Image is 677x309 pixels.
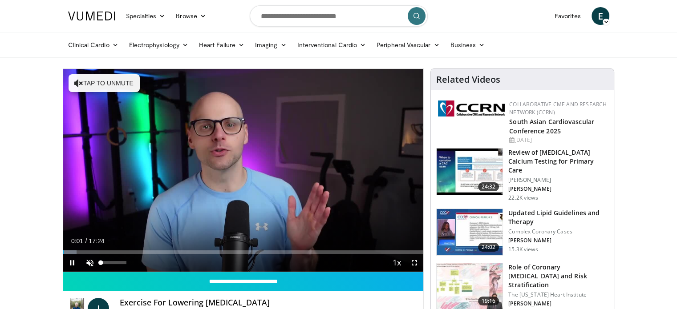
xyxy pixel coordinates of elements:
a: Clinical Cardio [63,36,124,54]
a: Electrophysiology [124,36,194,54]
a: E [592,7,609,25]
img: a04ee3ba-8487-4636-b0fb-5e8d268f3737.png.150x105_q85_autocrop_double_scale_upscale_version-0.2.png [438,100,505,116]
input: Search topics, interventions [250,5,428,27]
span: 19:16 [478,297,499,305]
a: Heart Failure [194,36,250,54]
button: Tap to unmute [69,74,140,92]
a: Favorites [549,7,586,25]
a: 24:32 Review of [MEDICAL_DATA] Calcium Testing for Primary Care [PERSON_NAME] [PERSON_NAME] 22.2K... [436,148,608,201]
p: The [US_STATE] Heart Institute [508,291,608,298]
button: Playback Rate [388,254,405,272]
h4: Exercise For Lowering [MEDICAL_DATA] [120,298,416,308]
p: [PERSON_NAME] [508,185,608,193]
a: South Asian Cardiovascular Conference 2025 [509,117,594,135]
button: Fullscreen [405,254,423,272]
p: 15.3K views [508,246,538,253]
p: 22.2K views [508,194,538,201]
img: f4af32e0-a3f3-4dd9-8ed6-e543ca885e6d.150x105_q85_crop-smart_upscale.jpg [437,148,503,195]
span: / [85,237,87,245]
h3: Review of [MEDICAL_DATA] Calcium Testing for Primary Care [508,148,608,175]
a: Business [445,36,490,54]
div: [DATE] [509,136,607,144]
h3: Role of Coronary [MEDICAL_DATA] and Risk Stratification [508,263,608,289]
span: 24:02 [478,243,499,252]
a: Browse [170,7,211,25]
video-js: Video Player [63,69,424,272]
a: Specialties [121,7,171,25]
h3: Updated Lipid Guidelines and Therapy [508,209,608,226]
p: [PERSON_NAME] [508,177,608,184]
a: Peripheral Vascular [371,36,445,54]
a: Collaborative CME and Research Network (CCRN) [509,100,607,116]
a: Interventional Cardio [292,36,372,54]
span: 0:01 [71,237,83,245]
div: Volume Level [101,261,126,264]
button: Unmute [81,254,99,272]
p: [PERSON_NAME] [508,237,608,244]
div: Progress Bar [63,250,424,254]
p: [PERSON_NAME] [508,300,608,307]
img: VuMedi Logo [68,12,115,20]
span: 24:32 [478,182,499,191]
button: Pause [63,254,81,272]
a: 24:02 Updated Lipid Guidelines and Therapy Complex Coronary Cases [PERSON_NAME] 15.3K views [436,209,608,256]
p: Complex Coronary Cases [508,228,608,235]
span: 17:24 [89,237,104,245]
a: Imaging [250,36,292,54]
h4: Related Videos [436,74,500,85]
img: 77f671eb-9394-4acc-bc78-a9f077f94e00.150x105_q85_crop-smart_upscale.jpg [437,209,503,255]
